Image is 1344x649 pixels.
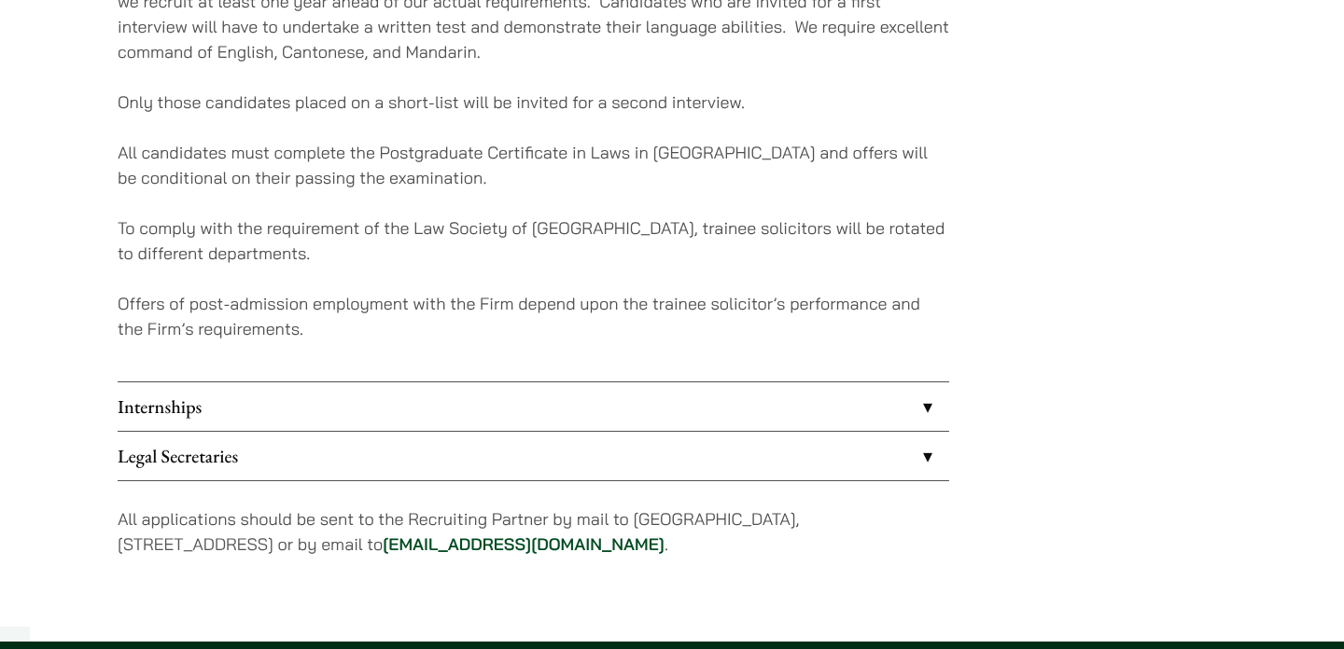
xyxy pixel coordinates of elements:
a: Internships [118,382,949,431]
p: Only those candidates placed on a short-list will be invited for a second interview. [118,90,949,115]
a: Legal Secretaries [118,432,949,480]
p: All candidates must complete the Postgraduate Certificate in Laws in [GEOGRAPHIC_DATA] and offers... [118,140,949,190]
p: To comply with the requirement of the Law Society of [GEOGRAPHIC_DATA], trainee solicitors will b... [118,215,949,266]
p: Offers of post-admission employment with the Firm depend upon the trainee solicitor’s performance... [118,291,949,341]
p: All applications should be sent to the Recruiting Partner by mail to [GEOGRAPHIC_DATA], [STREET_A... [118,506,949,557]
a: [EMAIL_ADDRESS][DOMAIN_NAME] [383,533,665,555]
